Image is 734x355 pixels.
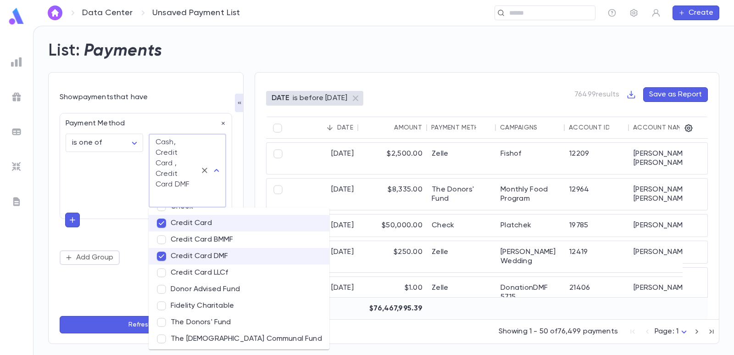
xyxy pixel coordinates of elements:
div: Account ID [569,124,610,131]
div: Fishof [496,143,565,174]
div: 21406 [565,277,629,308]
span: Page: 1 [655,328,678,335]
button: Clear [198,164,211,177]
button: Sort [323,120,337,135]
img: home_white.a664292cf8c1dea59945f0da9f25487c.svg [50,9,61,17]
div: $76,467,995.39 [358,298,427,320]
div: Page: 1 [655,325,690,339]
p: is before [DATE] [293,94,348,103]
h2: Payments [84,41,162,61]
div: 19785 [565,214,629,237]
button: Save as Report [643,87,708,102]
p: Unsaved Payment List [152,8,240,18]
div: is one of [66,134,143,152]
img: batches_grey.339ca447c9d9533ef1741baa751efc33.svg [11,126,22,137]
button: Sort [538,120,552,135]
img: campaigns_grey.99e729a5f7ee94e3726e6486bddda8f1.svg [11,91,22,102]
li: Credit Card [149,215,329,231]
div: $8,335.00 [358,179,427,210]
button: Sort [609,120,624,135]
div: 12209 [565,143,629,174]
div: Payment Method [431,124,489,131]
li: The [DEMOGRAPHIC_DATA] Communal Fund [149,331,329,347]
div: Platchek [496,214,565,237]
div: $50,000.00 [358,214,427,237]
div: Campaigns [500,124,538,131]
h2: List: [48,41,80,61]
li: The Donors' Fund [149,314,329,331]
div: DATEis before [DATE] [266,91,363,106]
button: Refresh List [60,316,232,333]
div: Zelle [427,277,496,308]
img: logo [7,7,26,25]
img: reports_grey.c525e4749d1bce6a11f5fe2a8de1b229.svg [11,56,22,68]
button: Sort [476,120,491,135]
button: Close [210,164,223,177]
li: Credit Card LLCf [149,265,329,281]
div: 12419 [565,241,629,272]
div: Show payments that have [60,93,232,102]
div: $250.00 [358,241,427,272]
li: Credit Card BMMF [149,231,329,248]
button: Create [673,6,719,20]
div: [DATE] [289,143,358,174]
div: The Donors' Fund [427,179,496,210]
li: Donor Advised Fund [149,281,329,298]
img: letters_grey.7941b92b52307dd3b8a917253454ce1c.svg [11,196,22,207]
li: Fidelity Charitable [149,298,329,314]
img: imports_grey.530a8a0e642e233f2baf0ef88e8c9fcb.svg [11,161,22,172]
li: Credit Card DMF [149,248,329,265]
div: 12964 [565,179,629,210]
div: Zelle [427,143,496,174]
button: Add Group [60,250,120,265]
div: Account Name [633,124,685,131]
div: [DATE] [289,179,358,210]
div: $2,500.00 [358,143,427,174]
div: DonationDMF 5715 [496,277,565,308]
p: DATE [272,94,290,103]
div: Monthly Food Program [496,179,565,210]
span: is one of [72,139,102,147]
div: Cash, Credit Card , Credit Card DMF [156,137,195,190]
div: Payment Method [60,113,226,128]
div: [PERSON_NAME] Wedding [496,241,565,272]
div: Amount [394,124,422,131]
div: Date [337,124,353,131]
a: Data Center [82,8,133,18]
div: $1.00 [358,277,427,308]
div: Zelle [427,241,496,272]
p: Showing 1 - 50 of 76,499 payments [499,327,618,336]
button: Sort [379,120,394,135]
div: Check [427,214,496,237]
p: 76499 results [574,90,619,99]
